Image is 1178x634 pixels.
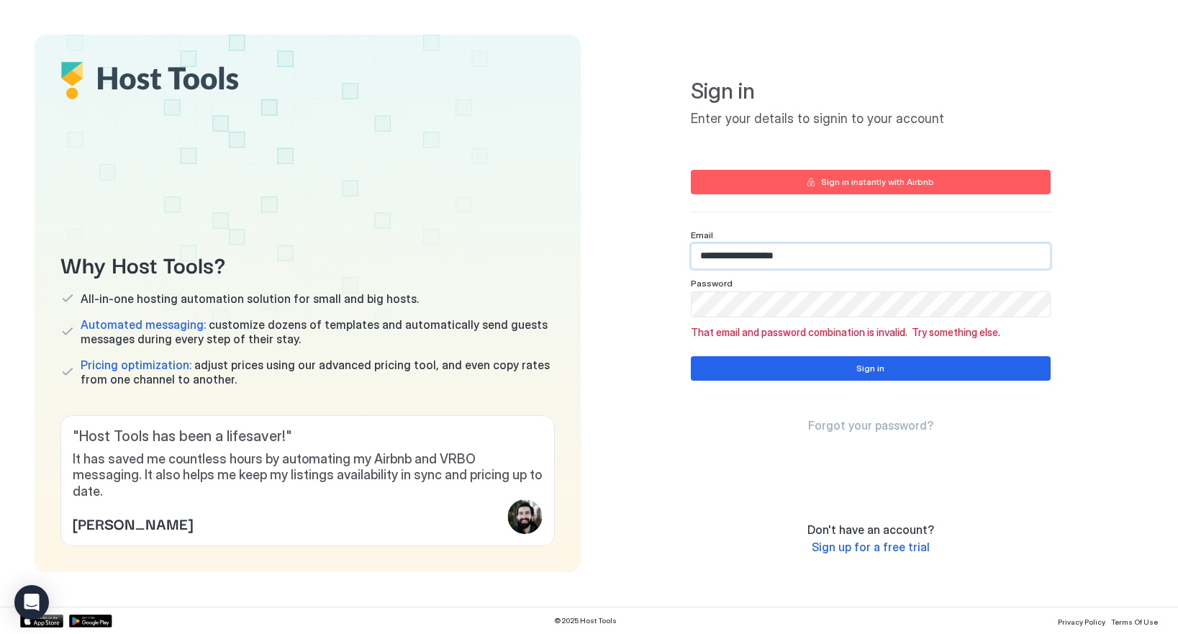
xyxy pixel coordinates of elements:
span: adjust prices using our advanced pricing tool, and even copy rates from one channel to another. [81,358,555,386]
input: Input Field [692,292,1050,317]
span: That email and password combination is invalid. Try something else. [691,326,1051,339]
span: " Host Tools has been a lifesaver! " [73,427,543,445]
a: Terms Of Use [1111,613,1158,628]
span: It has saved me countless hours by automating my Airbnb and VRBO messaging. It also helps me keep... [73,451,543,500]
span: Pricing optimization: [81,358,191,372]
span: Enter your details to signin to your account [691,111,1051,127]
a: Privacy Policy [1058,613,1105,628]
span: [PERSON_NAME] [73,512,193,534]
input: Input Field [692,244,1050,268]
div: Sign in [856,362,884,375]
span: Automated messaging: [81,317,206,332]
span: Password [691,278,733,289]
span: Sign up for a free trial [812,540,930,554]
span: © 2025 Host Tools [554,616,617,625]
span: Sign in [691,78,1051,105]
div: Open Intercom Messenger [14,585,49,620]
span: customize dozens of templates and automatically send guests messages during every step of their s... [81,317,555,346]
span: Email [691,230,713,240]
span: Why Host Tools? [60,248,555,280]
a: App Store [20,615,63,628]
a: Forgot your password? [808,418,933,433]
span: All-in-one hosting automation solution for small and big hosts. [81,291,419,306]
button: Sign in instantly with Airbnb [691,170,1051,194]
span: Terms Of Use [1111,617,1158,626]
button: Sign in [691,356,1051,381]
a: Sign up for a free trial [812,540,930,555]
div: Sign in instantly with Airbnb [821,176,934,189]
span: Privacy Policy [1058,617,1105,626]
span: Don't have an account? [807,522,934,537]
div: profile [508,499,543,534]
a: Google Play Store [69,615,112,628]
